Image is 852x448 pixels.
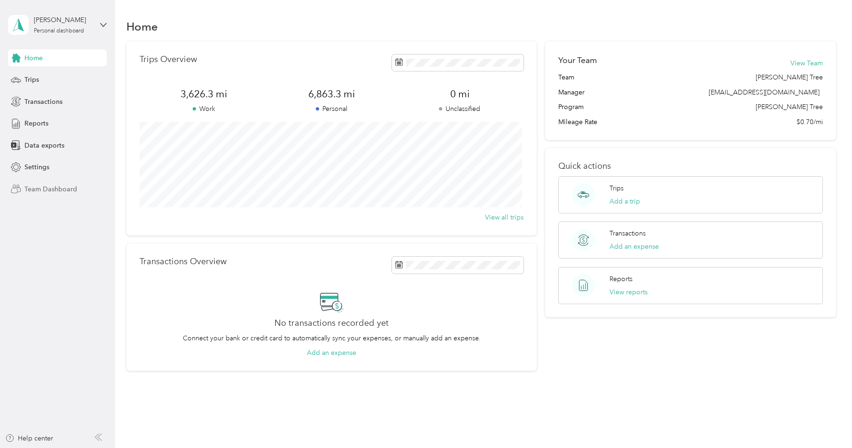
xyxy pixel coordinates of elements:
[24,184,77,194] span: Team Dashboard
[24,53,43,63] span: Home
[307,348,356,358] button: Add an expense
[610,242,659,252] button: Add an expense
[24,141,64,150] span: Data exports
[485,212,524,222] button: View all trips
[756,102,823,112] span: [PERSON_NAME] Tree
[5,433,53,443] button: Help center
[24,97,63,107] span: Transactions
[799,395,852,448] iframe: Everlance-gr Chat Button Frame
[268,87,396,101] span: 6,863.3 mi
[274,318,389,328] h2: No transactions recorded yet
[268,104,396,114] p: Personal
[140,104,267,114] p: Work
[34,28,84,34] div: Personal dashboard
[790,58,823,68] button: View Team
[126,22,158,31] h1: Home
[24,162,49,172] span: Settings
[396,87,524,101] span: 0 mi
[24,75,39,85] span: Trips
[558,117,597,127] span: Mileage Rate
[709,88,820,96] span: [EMAIL_ADDRESS][DOMAIN_NAME]
[610,196,640,206] button: Add a trip
[34,15,93,25] div: [PERSON_NAME]
[558,161,823,171] p: Quick actions
[558,55,597,66] h2: Your Team
[610,228,646,238] p: Transactions
[396,104,524,114] p: Unclassified
[797,117,823,127] span: $0.70/mi
[140,257,227,267] p: Transactions Overview
[610,183,624,193] p: Trips
[558,102,584,112] span: Program
[756,72,823,82] span: [PERSON_NAME] Tree
[558,72,574,82] span: Team
[24,118,48,128] span: Reports
[558,87,585,97] span: Manager
[610,274,633,284] p: Reports
[183,333,481,343] p: Connect your bank or credit card to automatically sync your expenses, or manually add an expense.
[610,287,648,297] button: View reports
[140,55,197,64] p: Trips Overview
[140,87,267,101] span: 3,626.3 mi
